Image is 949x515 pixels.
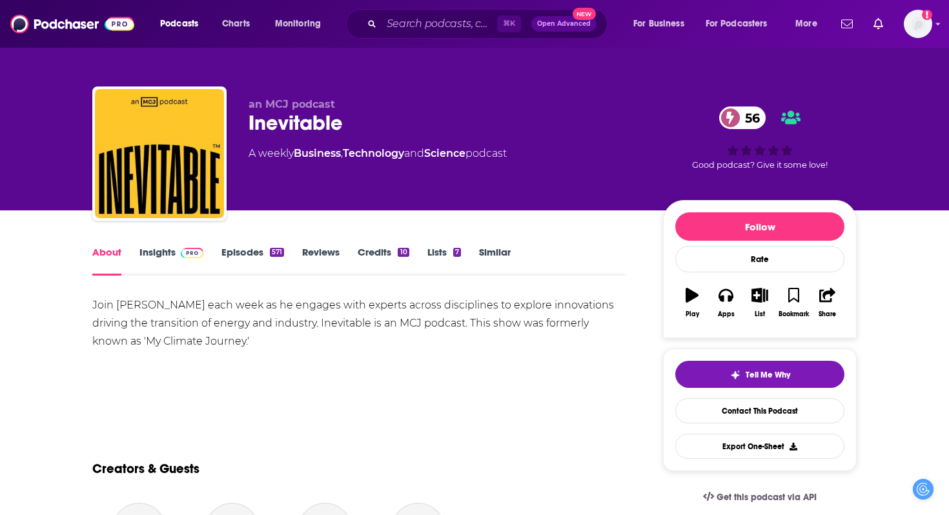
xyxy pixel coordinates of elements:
[222,15,250,33] span: Charts
[663,98,857,178] div: 56Good podcast? Give it some love!
[453,248,461,257] div: 7
[730,370,740,380] img: tell me why sparkle
[868,13,888,35] a: Show notifications dropdown
[819,310,836,318] div: Share
[675,434,844,459] button: Export One-Sheet
[675,246,844,272] div: Rate
[675,212,844,241] button: Follow
[10,12,134,36] img: Podchaser - Follow, Share and Rate Podcasts
[922,10,932,20] svg: Add a profile image
[719,106,766,129] a: 56
[743,279,777,326] button: List
[249,98,335,110] span: an MCJ podcast
[732,106,766,129] span: 56
[777,279,810,326] button: Bookmark
[249,146,507,161] div: A weekly podcast
[266,14,338,34] button: open menu
[786,14,833,34] button: open menu
[531,16,597,32] button: Open AdvancedNew
[479,246,511,276] a: Similar
[343,147,404,159] a: Technology
[795,15,817,33] span: More
[382,14,497,34] input: Search podcasts, credits, & more...
[697,14,786,34] button: open menu
[92,461,199,477] a: Creators & Guests
[779,310,809,318] div: Bookmark
[836,13,858,35] a: Show notifications dropdown
[573,8,596,20] span: New
[221,246,284,276] a: Episodes571
[270,248,284,257] div: 571
[160,15,198,33] span: Podcasts
[537,21,591,27] span: Open Advanced
[904,10,932,38] span: Logged in as carolinejames
[358,9,620,39] div: Search podcasts, credits, & more...
[904,10,932,38] img: User Profile
[675,361,844,388] button: tell me why sparkleTell Me Why
[427,246,461,276] a: Lists7
[151,14,215,34] button: open menu
[718,310,735,318] div: Apps
[755,310,765,318] div: List
[904,10,932,38] button: Show profile menu
[709,279,742,326] button: Apps
[404,147,424,159] span: and
[675,398,844,423] a: Contact This Podcast
[398,248,409,257] div: 10
[693,481,827,513] a: Get this podcast via API
[95,89,224,218] img: Inevitable
[633,15,684,33] span: For Business
[624,14,700,34] button: open menu
[717,492,817,503] span: Get this podcast via API
[811,279,844,326] button: Share
[358,246,409,276] a: Credits10
[497,15,521,32] span: ⌘ K
[92,296,625,350] div: Join [PERSON_NAME] each week as he engages with experts across disciplines to explore innovations...
[139,246,203,276] a: InsightsPodchaser Pro
[275,15,321,33] span: Monitoring
[746,370,790,380] span: Tell Me Why
[181,248,203,258] img: Podchaser Pro
[214,14,258,34] a: Charts
[294,147,341,159] a: Business
[675,279,709,326] button: Play
[424,147,465,159] a: Science
[302,246,340,276] a: Reviews
[692,160,828,170] span: Good podcast? Give it some love!
[341,147,343,159] span: ,
[686,310,699,318] div: Play
[706,15,768,33] span: For Podcasters
[92,246,121,276] a: About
